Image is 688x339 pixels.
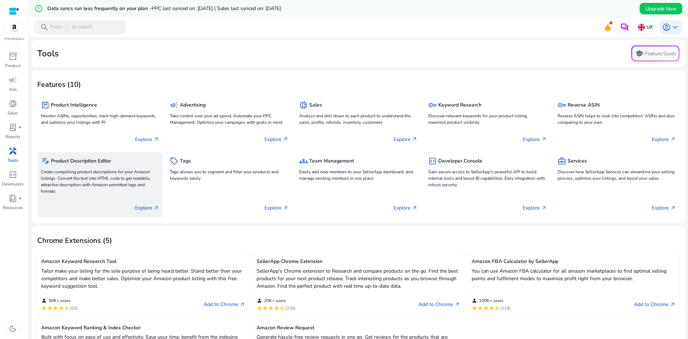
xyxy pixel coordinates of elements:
[34,4,43,13] mat-icon: error_outline
[257,259,460,265] h5: SellerApp Chrome Extension
[472,259,675,265] h5: Amazon FBA Calculator by SellerApp
[170,169,288,182] p: Tags allows you to segment and filter your products and keywords easily
[541,205,547,211] span: arrow_outward
[170,113,288,126] p: Take control over your ad spend, Automate your PPC Management, Optimize your campaigns with goals...
[264,298,286,303] span: 20K+ users
[5,133,20,140] p: Reports
[9,147,17,155] span: handyman
[631,46,679,61] button: schoolFeature Guide
[51,102,97,108] h5: Product Intelligence
[494,305,500,311] mat-icon: star_half
[70,305,78,311] span: (63)
[558,169,676,182] p: Discover how SellerApp Services can streamline your selling process, optimize your listings, and ...
[268,305,274,311] mat-icon: star
[2,181,24,187] p: Developers
[64,305,70,311] mat-icon: star_half
[41,325,245,331] h5: Amazon Keyword Ranking & Index Checker
[257,267,460,290] p: SellerApp's Chrome extension to Research and compare products on the go. Find the best products f...
[558,157,566,165] span: business_center
[9,194,17,203] span: book_4
[153,136,159,142] span: arrow_outward
[58,305,64,311] mat-icon: star
[428,169,546,188] p: Gain secure access to SellerApp's powerful API to build internal tools and boost BI capabilities....
[309,102,322,108] h5: Sales
[53,305,58,311] mat-icon: star
[299,169,417,182] p: Easily add new members to your SellerApp dashboard, and manage existing members in one place
[19,126,21,129] span: fiber_manual_record
[568,102,599,108] h5: Reverse ASIN
[41,259,245,265] h5: Amazon Keyword Research Tool
[454,302,460,307] span: arrow_outward
[638,24,645,31] img: uk.svg
[37,48,59,59] h2: Tools
[41,267,245,290] p: Tailor make your listing for the sole purpose of being heard better. Stand better than your compe...
[412,205,417,211] span: arrow_outward
[283,136,288,142] span: arrow_outward
[170,101,178,109] span: campaign
[9,99,17,108] span: donut_small
[9,52,17,61] span: inventory_2
[9,86,17,93] p: Ads
[670,136,676,142] span: arrow_outward
[670,205,676,211] span: arrow_outward
[472,267,675,282] p: You can use Amazon FBA calculator for all amazon marketplaces to find optimal selling points and ...
[40,23,49,32] span: search
[64,23,71,31] span: /
[50,23,92,31] p: Press to search
[41,101,49,109] span: package
[472,298,477,303] mat-icon: person
[9,170,17,179] span: code_blocks
[37,80,81,89] h3: Features (10)
[239,302,245,307] span: arrow_outward
[5,62,20,69] p: Product
[9,324,17,333] span: dark_mode
[41,298,47,303] mat-icon: person
[646,21,653,33] p: UK
[135,204,159,212] p: Explore
[558,113,676,126] p: Reverse ASIN helps to look into competitors' ASINs and also comparing to your own
[438,158,482,164] h5: Developer Console
[9,76,17,84] span: campaign
[645,50,676,57] p: Feature Guide
[8,157,18,164] p: Tools
[47,6,281,12] h5: Data syncs run less frequently on your plan -
[51,158,111,164] h5: Product Description Editor
[438,102,482,108] h5: Keyword Research
[153,205,159,211] span: arrow_outward
[568,158,587,164] h5: Services
[180,158,191,164] h5: Tags
[4,36,24,42] p: Marketplace
[37,236,112,245] h3: Chrome Extensions (5)
[393,204,417,212] p: Explore
[264,204,288,212] p: Explore
[47,305,53,311] mat-icon: star
[264,136,288,143] p: Explore
[299,101,308,109] span: donut_small
[299,157,308,165] span: groups
[170,157,178,165] span: sell
[662,23,671,32] span: account_circle
[393,136,417,143] p: Explore
[428,157,437,165] span: code_blocks
[299,113,417,126] p: Analyze and drill down to each product to understand the sales, profits, refunds, inventory, cust...
[257,298,262,303] mat-icon: person
[257,325,460,331] h5: Amazon Review Request
[5,23,24,33] img: amazon.svg
[8,110,18,116] p: Sales
[274,305,279,311] mat-icon: star
[41,113,159,126] p: Monitor ASINs, opportunities, track high-demand keywords, and optimize your listings with PI
[19,197,21,200] span: fiber_manual_record
[558,101,566,109] span: key
[204,300,245,309] a: Add to Chromearrow_outward
[652,136,676,143] p: Explore
[9,123,17,132] span: lab_profile
[472,305,477,311] mat-icon: star
[652,204,676,212] p: Explore
[541,136,547,142] span: arrow_outward
[41,305,47,311] mat-icon: star
[671,23,679,32] span: keyboard_arrow_down
[41,157,49,165] span: edit_note
[283,205,288,211] span: arrow_outward
[500,305,511,311] span: (118)
[634,300,675,309] a: Add to Chromearrow_outward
